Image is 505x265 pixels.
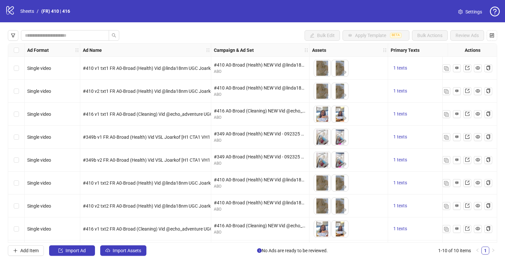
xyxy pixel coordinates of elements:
[83,203,255,209] span: #410 v2 txt2 FR A0-Broad (Health) Vid @linda18nm UGC Joarkof [H1 CTA1 VH1 BR0]
[442,133,450,141] button: Duplicate
[214,61,307,69] div: #410 A0-Broad (Health) NEW Vid @linda18nm - 100725
[27,134,51,140] span: Single video
[458,10,463,14] span: setting
[83,47,102,54] strong: Ad Name
[19,8,35,15] a: Sheets
[342,185,346,189] span: eye
[308,44,309,56] div: Resize Campaign & Ad Set column
[332,221,348,237] img: Asset 2
[324,208,329,212] span: eye
[20,248,39,253] span: Add Item
[8,245,44,256] button: Add Item
[393,180,407,185] span: 1 texts
[8,240,25,263] div: Select row 9
[444,66,449,71] img: Duplicate
[323,114,330,122] button: Preview
[465,66,470,70] span: export
[453,7,487,17] a: Settings
[8,57,25,80] div: Select row 1
[383,48,387,52] span: holder
[112,33,116,38] span: search
[391,87,410,95] button: 1 texts
[391,64,410,72] button: 1 texts
[332,129,348,145] img: Asset 2
[83,66,255,71] span: #410 v1 txt1 FR A0-Broad (Health) Vid @linda18nm UGC Joarkof [H1 CTA1 VH1 BR0]
[27,157,51,163] span: Single video
[486,134,491,139] span: copy
[391,225,410,233] button: 1 texts
[314,152,330,168] img: Asset 1
[486,226,491,231] span: copy
[342,231,346,235] span: eye
[324,93,329,97] span: eye
[412,30,448,41] button: Bulk Actions
[476,157,480,162] span: eye
[465,226,470,231] span: export
[393,88,407,93] span: 1 texts
[342,70,346,74] span: eye
[332,83,348,99] img: Asset 2
[83,226,271,232] span: #416 v1 txt2 FR A0-Broad (Cleaning) Vid @echo_adventure UGC Joarkof [H1 CTA1 VH1 BR0]
[340,229,348,237] button: Preview
[444,227,449,232] img: Duplicate
[340,206,348,214] button: Preview
[65,248,86,253] span: Import Ad
[444,158,449,163] img: Duplicate
[314,221,330,237] img: Asset 1
[100,245,146,256] button: Import Assets
[49,245,95,256] button: Import Ad
[214,130,307,137] div: #349 A0-Broad (Health) NEW Vid - 092325 ABO
[214,183,307,190] div: ABO
[214,47,254,54] strong: Campaign & Ad Set
[323,69,330,76] button: Preview
[312,47,326,54] strong: Assets
[214,107,307,114] div: #416 A0-Broad (Cleaning) NEW Vid @echo_adventure - 100725
[83,157,221,163] span: #349b v2 FR A0-Broad (Health) Vid VSL Joarkof [H1 CTA1 VH1 BR0]
[27,226,51,232] span: Single video
[323,160,330,168] button: Preview
[490,33,494,38] span: control
[8,172,25,194] div: Select row 6
[8,44,25,57] div: Select all rows
[214,137,307,144] div: ABO
[332,175,348,191] img: Asset 2
[83,112,271,117] span: #416 v1 txt1 FR A0-Broad (Cleaning) Vid @echo_adventure UGC Joarkof [H1 CTA1 VH1 BR0]
[314,83,330,99] img: Asset 1
[324,139,329,143] span: eye
[465,89,470,93] span: export
[476,180,480,185] span: eye
[442,64,450,72] button: Duplicate
[391,202,410,210] button: 1 texts
[386,44,388,56] div: Resize Assets column
[474,247,481,255] button: left
[305,30,340,41] button: Bulk Edit
[444,204,449,209] img: Duplicate
[210,48,215,52] span: holder
[323,92,330,99] button: Preview
[444,181,449,186] img: Duplicate
[465,134,470,139] span: export
[304,48,309,52] span: holder
[214,229,307,235] div: ABO
[340,183,348,191] button: Preview
[27,66,51,71] span: Single video
[8,103,25,126] div: Select row 3
[83,180,255,186] span: #410 v1 txt2 FR A0-Broad (Health) Vid @linda18nm UGC Joarkof [H1 CTA1 VH1 BR0]
[324,185,329,189] span: eye
[476,248,479,252] span: left
[214,153,307,160] div: #349 A0-Broad (Health) NEW Vid - 092325 ABO
[391,47,420,54] strong: Primary Texts
[340,160,348,168] button: Preview
[393,111,407,116] span: 1 texts
[465,47,480,54] strong: Actions
[491,248,495,252] span: right
[340,92,348,99] button: Preview
[323,183,330,191] button: Preview
[214,114,307,121] div: ABO
[481,247,489,255] li: 1
[8,126,25,149] div: Select row 4
[486,157,491,162] span: copy
[476,89,480,93] span: eye
[442,202,450,210] button: Duplicate
[476,226,480,231] span: eye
